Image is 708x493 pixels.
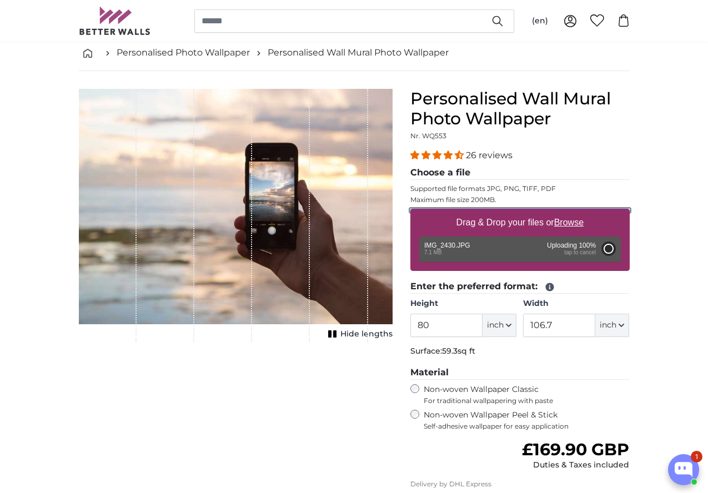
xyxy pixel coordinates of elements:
p: Delivery by DHL Express [410,480,630,489]
span: Self-adhesive wallpaper for easy application [424,422,630,431]
legend: Enter the preferred format: [410,280,630,294]
label: Width [523,298,629,309]
div: 1 of 1 [79,89,393,342]
button: Open chatbox [668,454,699,485]
h1: Personalised Wall Mural Photo Wallpaper [410,89,630,129]
span: For traditional wallpapering with paste [424,396,630,405]
button: inch [483,314,516,337]
span: £169.90 GBP [522,439,629,460]
p: Surface: [410,346,630,357]
button: inch [595,314,629,337]
legend: Material [410,366,630,380]
u: Browse [554,218,584,227]
label: Height [410,298,516,309]
img: Betterwalls [79,7,151,35]
span: inch [487,320,504,331]
label: Drag & Drop your files or [451,212,588,234]
nav: breadcrumbs [79,35,630,71]
label: Non-woven Wallpaper Classic [424,384,630,405]
a: Personalised Photo Wallpaper [117,46,250,59]
button: (en) [523,11,557,31]
a: Personalised Wall Mural Photo Wallpaper [268,46,449,59]
span: 59.3sq ft [442,346,475,356]
p: Supported file formats JPG, PNG, TIFF, PDF [410,184,630,193]
span: 4.54 stars [410,150,466,160]
label: Non-woven Wallpaper Peel & Stick [424,410,630,431]
span: inch [600,320,616,331]
span: 26 reviews [466,150,513,160]
div: Duties & Taxes included [522,460,629,471]
span: Nr. WQ553 [410,132,446,140]
legend: Choose a file [410,166,630,180]
div: 1 [691,451,702,462]
p: Maximum file size 200MB. [410,195,630,204]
